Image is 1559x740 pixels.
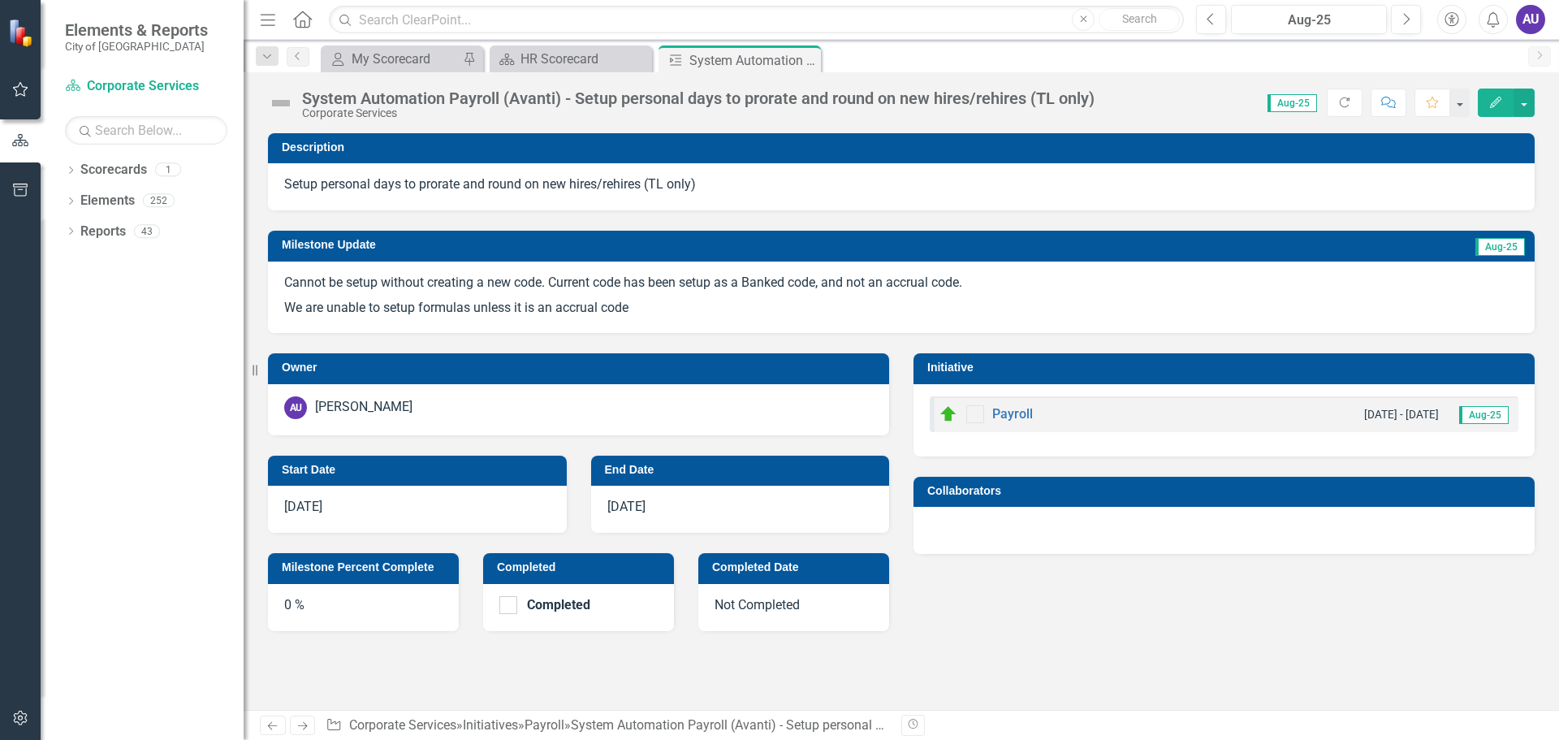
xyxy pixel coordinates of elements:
div: 1 [155,163,181,177]
p: We are unable to setup formulas unless it is an accrual code [284,296,1518,318]
span: Aug-25 [1475,238,1525,256]
div: 0 % [268,584,459,631]
div: AU [284,396,307,419]
h3: Milestone Percent Complete [282,561,451,573]
div: » » » [326,716,889,735]
span: Elements & Reports [65,20,208,40]
a: Reports [80,223,126,241]
a: My Scorecard [325,49,459,69]
span: Aug-25 [1459,406,1509,424]
a: Initiatives [463,717,518,733]
h3: Completed Date [712,561,881,573]
h3: Owner [282,361,881,374]
a: Payroll [525,717,564,733]
button: Search [1099,8,1180,31]
a: Payroll [992,406,1033,422]
button: AU [1516,5,1545,34]
h3: End Date [605,464,882,476]
div: [PERSON_NAME] [315,398,412,417]
h3: Description [282,141,1527,154]
p: Cannot be setup without creating a new code. Current code has been setup as a Banked code, and no... [284,274,1518,296]
img: On Target [939,405,958,424]
span: [DATE] [284,499,322,514]
span: Search [1122,12,1157,25]
h3: Milestone Update [282,239,1088,251]
div: HR Scorecard [520,49,648,69]
div: My Scorecard [352,49,459,69]
input: Search Below... [65,116,227,145]
div: Aug-25 [1237,11,1381,30]
small: [DATE] - [DATE] [1364,407,1439,422]
div: System Automation Payroll (Avanti) - Setup personal days to prorate and round on new hires/rehire... [689,50,817,71]
a: Elements [80,192,135,210]
h3: Start Date [282,464,559,476]
h3: Completed [497,561,666,573]
a: Scorecards [80,161,147,180]
div: System Automation Payroll (Avanti) - Setup personal days to prorate and round on new hires/rehire... [571,717,1198,733]
a: Corporate Services [349,717,456,733]
div: Corporate Services [302,107,1095,119]
img: Not Defined [268,90,294,116]
div: System Automation Payroll (Avanti) - Setup personal days to prorate and round on new hires/rehire... [302,89,1095,107]
div: 43 [134,224,160,238]
a: Corporate Services [65,77,227,96]
img: ClearPoint Strategy [6,17,37,48]
h3: Initiative [927,361,1527,374]
div: 252 [143,194,175,208]
a: HR Scorecard [494,49,648,69]
button: Aug-25 [1231,5,1387,34]
div: Not Completed [698,584,889,631]
input: Search ClearPoint... [329,6,1184,34]
h3: Collaborators [927,485,1527,497]
span: [DATE] [607,499,646,514]
small: City of [GEOGRAPHIC_DATA] [65,40,208,53]
p: Setup personal days to prorate and round on new hires/rehires (TL only) [284,175,1518,194]
span: Aug-25 [1267,94,1317,112]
